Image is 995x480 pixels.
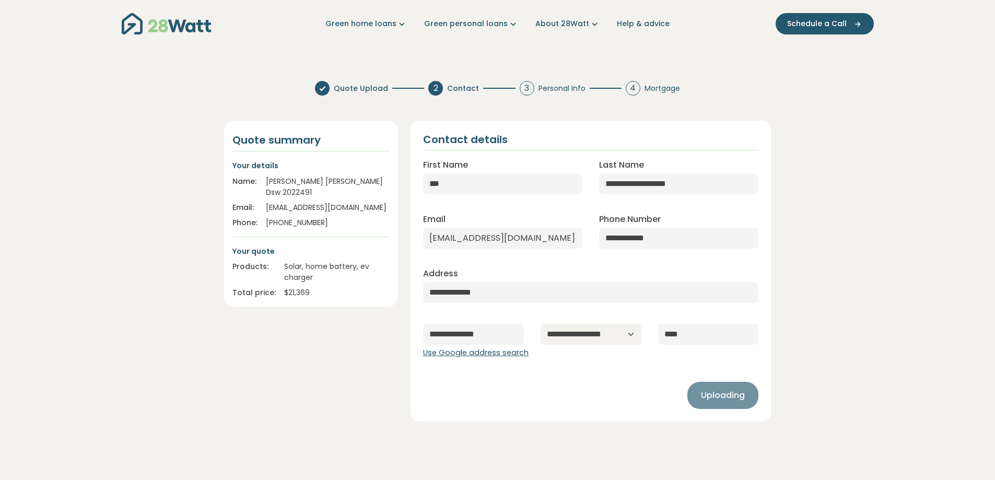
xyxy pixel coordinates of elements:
[423,347,529,359] button: Use Google address search
[599,213,661,226] label: Phone Number
[539,83,586,94] span: Personal Info
[266,217,390,228] div: [PHONE_NUMBER]
[232,202,257,213] div: Email:
[423,133,508,146] h2: Contact details
[776,13,874,34] button: Schedule a Call
[232,176,257,198] div: Name:
[232,287,276,298] div: Total price:
[232,217,257,228] div: Phone:
[447,83,479,94] span: Contact
[520,81,534,96] div: 3
[423,267,458,280] label: Address
[284,261,390,283] div: Solar, home battery, ev charger
[232,133,390,147] h4: Quote summary
[424,18,519,29] a: Green personal loans
[423,159,468,171] label: First Name
[266,202,390,213] div: [EMAIL_ADDRESS][DOMAIN_NAME]
[428,81,443,96] div: 2
[122,10,874,37] nav: Main navigation
[626,81,640,96] div: 4
[325,18,407,29] a: Green home loans
[423,213,446,226] label: Email
[284,287,390,298] div: $ 21,369
[232,245,390,257] p: Your quote
[266,176,390,198] div: [PERSON_NAME] [PERSON_NAME] Dsw 2022491
[334,83,388,94] span: Quote Upload
[232,160,390,171] p: Your details
[122,13,211,34] img: 28Watt
[645,83,680,94] span: Mortgage
[617,18,670,29] a: Help & advice
[599,159,644,171] label: Last Name
[787,18,847,29] span: Schedule a Call
[232,261,276,283] div: Products:
[535,18,600,29] a: About 28Watt
[423,228,582,249] input: Enter email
